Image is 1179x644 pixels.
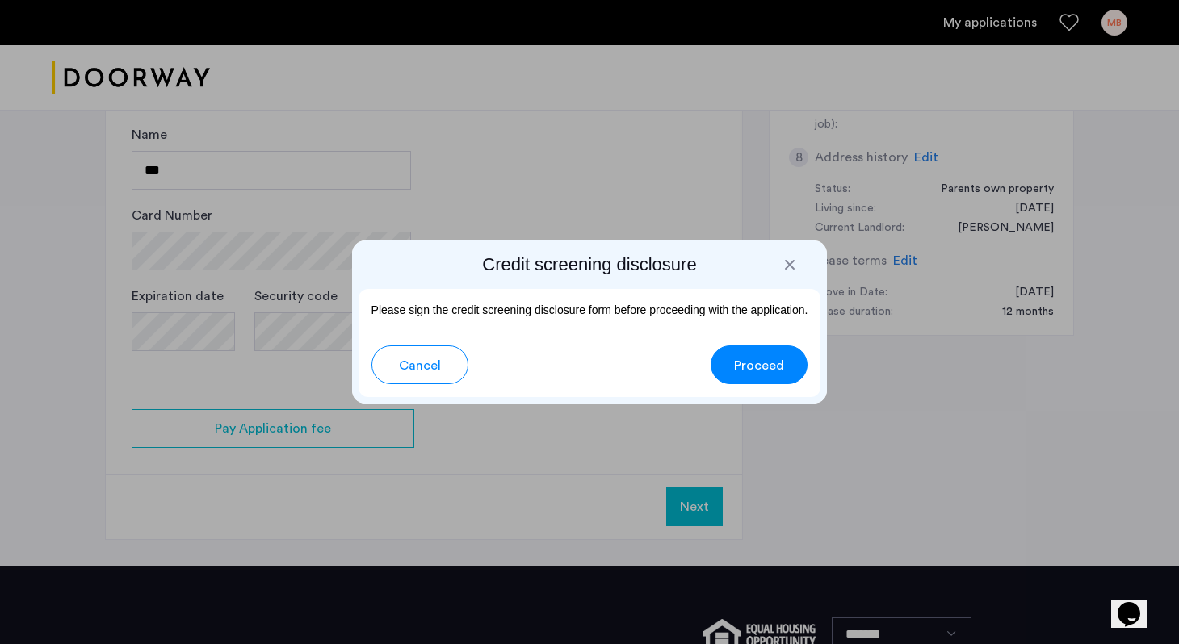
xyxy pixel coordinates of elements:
[371,302,808,319] p: Please sign the credit screening disclosure form before proceeding with the application.
[1111,579,1163,628] iframe: chat widget
[734,356,784,375] span: Proceed
[399,356,441,375] span: Cancel
[371,345,468,384] button: button
[359,253,821,276] h2: Credit screening disclosure
[711,345,808,384] button: button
